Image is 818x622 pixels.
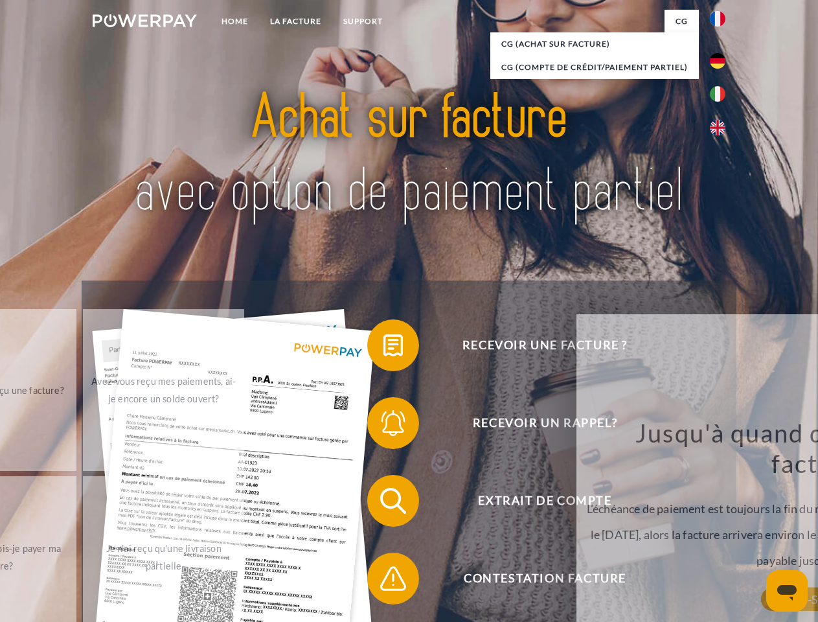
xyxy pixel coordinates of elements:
[490,56,699,79] a: CG (Compte de crédit/paiement partiel)
[665,10,699,33] a: CG
[124,62,694,248] img: title-powerpay_fr.svg
[386,553,703,605] span: Contestation Facture
[377,485,409,517] img: qb_search.svg
[710,53,725,69] img: de
[386,475,703,527] span: Extrait de compte
[332,10,394,33] a: Support
[259,10,332,33] a: LA FACTURE
[377,562,409,595] img: qb_warning.svg
[91,540,236,575] div: Je n'ai reçu qu'une livraison partielle
[766,570,808,612] iframe: Bouton de lancement de la fenêtre de messagerie
[83,309,244,471] a: Avez-vous reçu mes paiements, ai-je encore un solde ouvert?
[710,11,725,27] img: fr
[367,475,704,527] button: Extrait de compte
[710,120,725,135] img: en
[490,32,699,56] a: CG (achat sur facture)
[210,10,259,33] a: Home
[710,86,725,102] img: it
[91,373,236,408] div: Avez-vous reçu mes paiements, ai-je encore un solde ouvert?
[93,14,197,27] img: logo-powerpay-white.svg
[367,553,704,605] button: Contestation Facture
